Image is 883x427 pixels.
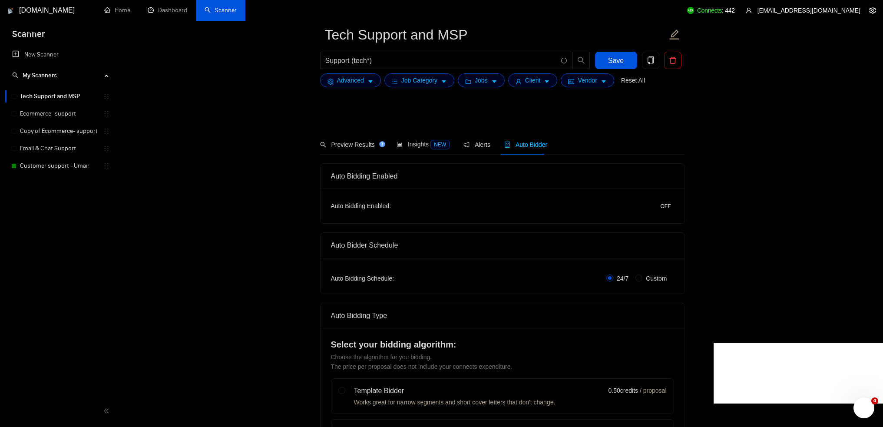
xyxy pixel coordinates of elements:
span: Connects: [697,6,723,15]
div: Tooltip anchor [378,140,386,148]
span: Job Category [401,76,437,85]
span: holder [103,110,110,117]
img: upwork-logo.png [687,7,694,14]
div: Works great for narrow segments and short cover letters that don't change. [354,398,556,407]
span: Preview Results [320,141,383,148]
span: Advanced [337,76,364,85]
li: Email & Chat Support [5,140,116,157]
span: setting [327,78,334,85]
a: Tech Support and MSP [20,88,103,105]
span: robot [504,142,510,148]
div: Template Bidder [354,386,556,396]
span: edit [669,29,680,40]
span: holder [103,162,110,169]
button: userClientcaret-down [508,73,558,87]
span: Custom [642,274,670,283]
button: delete [664,52,681,69]
span: OFF [661,202,671,211]
span: Alerts [463,141,490,148]
span: info-circle [561,58,567,63]
span: Save [608,55,624,66]
span: search [320,142,326,148]
button: copy [642,52,659,69]
li: New Scanner [5,46,116,63]
a: searchScanner [205,7,237,14]
span: setting [866,7,879,14]
span: 24/7 [613,274,632,283]
li: Tech Support and MSP [5,88,116,105]
li: Copy of Ecommerce- support [5,122,116,140]
span: Jobs [475,76,488,85]
span: / proposal [640,386,666,395]
span: caret-down [491,78,497,85]
button: barsJob Categorycaret-down [384,73,454,87]
span: idcard [568,78,574,85]
div: Auto Bidding Enabled [331,164,674,189]
a: New Scanner [12,46,109,63]
span: 442 [725,6,734,15]
span: delete [665,56,681,64]
a: Copy of Ecommerce- support [20,122,103,140]
li: Ecommerce- support [5,105,116,122]
span: user [516,78,522,85]
span: holder [103,93,110,100]
span: search [573,56,589,64]
span: caret-down [601,78,607,85]
div: Auto Bidding Schedule: [331,274,445,283]
span: Client [525,76,541,85]
span: caret-down [367,78,374,85]
span: bars [392,78,398,85]
button: Save [595,52,637,69]
span: search [12,72,18,78]
a: homeHome [104,7,130,14]
span: double-left [103,407,112,415]
h4: Select your bidding algorithm: [331,338,674,351]
input: Search Freelance Jobs... [325,55,557,66]
button: folderJobscaret-down [458,73,505,87]
div: Auto Bidding Enabled: [331,201,445,211]
a: Ecommerce- support [20,105,103,122]
button: search [572,52,590,69]
span: holder [103,145,110,152]
button: settingAdvancedcaret-down [320,73,381,87]
span: Vendor [578,76,597,85]
span: holder [103,128,110,135]
span: Auto Bidder [504,141,547,148]
span: caret-down [441,78,447,85]
span: notification [463,142,470,148]
a: Customer support - Umair [20,157,103,175]
span: 4 [871,397,878,404]
a: dashboardDashboard [148,7,187,14]
span: 0.50 credits [609,386,638,395]
span: My Scanners [23,72,57,79]
button: setting [866,3,880,17]
span: My Scanners [12,72,57,79]
span: user [746,7,752,13]
a: Reset All [621,76,645,85]
span: Choose the algorithm for you bidding. The price per proposal does not include your connects expen... [331,354,513,370]
span: Scanner [5,28,52,46]
button: idcardVendorcaret-down [561,73,614,87]
span: NEW [430,140,450,149]
div: Auto Bidder Schedule [331,233,674,258]
a: setting [866,7,880,14]
span: area-chart [397,141,403,147]
span: Insights [397,141,450,148]
div: Auto Bidding Type [331,303,674,328]
img: logo [7,4,13,18]
a: Email & Chat Support [20,140,103,157]
li: Customer support - Umair [5,157,116,175]
input: Scanner name... [325,24,667,46]
span: caret-down [544,78,550,85]
iframe: Intercom live chat [853,397,874,418]
span: folder [465,78,471,85]
span: copy [642,56,659,64]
